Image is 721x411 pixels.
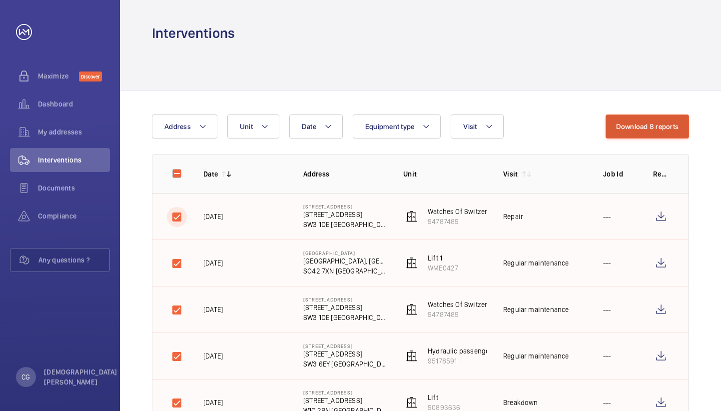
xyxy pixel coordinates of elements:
p: 94787489 [428,309,517,319]
div: Regular maintenance [503,351,569,361]
div: Breakdown [503,397,538,407]
p: 95178591 [428,356,502,366]
p: [STREET_ADDRESS] [303,343,387,349]
div: Regular maintenance [503,258,569,268]
p: [STREET_ADDRESS] [303,395,387,405]
img: elevator.svg [406,303,418,315]
p: [DATE] [203,397,223,407]
button: Visit [451,114,503,138]
p: [STREET_ADDRESS] [303,209,387,219]
p: SW3 1DE [GEOGRAPHIC_DATA] [303,312,387,322]
img: elevator.svg [406,257,418,269]
p: [STREET_ADDRESS] [303,389,387,395]
p: [DEMOGRAPHIC_DATA][PERSON_NAME] [44,367,117,387]
span: Documents [38,183,110,193]
div: Repair [503,211,523,221]
span: Dashboard [38,99,110,109]
span: Maximize [38,71,79,81]
span: Address [164,122,191,130]
div: Regular maintenance [503,304,569,314]
span: Equipment type [365,122,415,130]
p: Job Id [603,169,637,179]
img: elevator.svg [406,210,418,222]
p: SW3 1DE [GEOGRAPHIC_DATA] [303,219,387,229]
span: My addresses [38,127,110,137]
h1: Interventions [152,24,235,42]
button: Equipment type [353,114,441,138]
p: --- [603,351,611,361]
p: Address [303,169,387,179]
p: 94787489 [428,216,517,226]
p: Report [653,169,669,179]
p: [DATE] [203,211,223,221]
p: WME0427 [428,263,458,273]
img: elevator.svg [406,350,418,362]
p: Visit [503,169,518,179]
p: [GEOGRAPHIC_DATA] [303,250,387,256]
p: [STREET_ADDRESS] [303,296,387,302]
p: CG [21,372,30,382]
p: [DATE] [203,304,223,314]
p: --- [603,397,611,407]
p: Watches Of Switzerland Lift 1 [428,206,517,216]
p: Date [203,169,218,179]
button: Date [289,114,343,138]
p: Watches Of Switzerland Lift 1 [428,299,517,309]
p: SO42 7XN [GEOGRAPHIC_DATA] [303,266,387,276]
p: Lift 1 [428,253,458,263]
p: --- [603,304,611,314]
p: [DATE] [203,258,223,268]
p: Unit [403,169,487,179]
p: Lift [428,392,460,402]
span: Compliance [38,211,110,221]
p: SW3 6EY [GEOGRAPHIC_DATA] [303,359,387,369]
p: --- [603,258,611,268]
button: Unit [227,114,279,138]
span: Any questions ? [38,255,109,265]
span: Date [302,122,316,130]
button: Address [152,114,217,138]
p: [STREET_ADDRESS] [303,302,387,312]
p: [STREET_ADDRESS] [303,203,387,209]
p: [DATE] [203,351,223,361]
span: Discover [79,71,102,81]
span: Visit [463,122,477,130]
button: Download 8 reports [606,114,690,138]
p: Hydraulic passenger lift [428,346,502,356]
p: --- [603,211,611,221]
p: [STREET_ADDRESS] [303,349,387,359]
span: Interventions [38,155,110,165]
p: [GEOGRAPHIC_DATA], [GEOGRAPHIC_DATA] [303,256,387,266]
span: Unit [240,122,253,130]
img: elevator.svg [406,396,418,408]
